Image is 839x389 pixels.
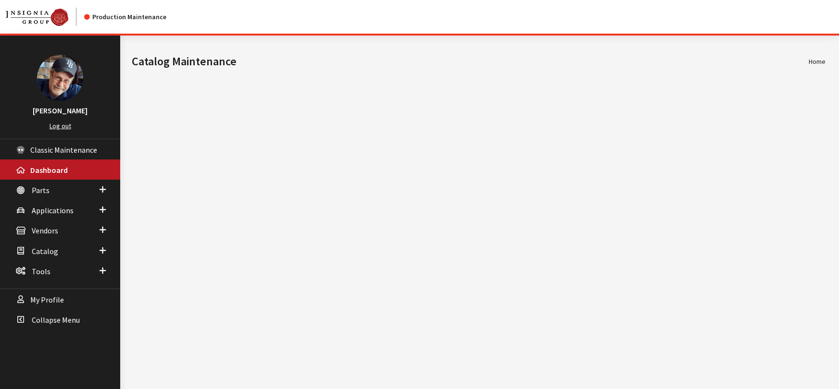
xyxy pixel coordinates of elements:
[30,295,64,304] span: My Profile
[6,9,68,26] img: Catalog Maintenance
[37,55,83,101] img: Ray Goodwin
[32,246,58,256] span: Catalog
[6,8,84,26] a: Insignia Group logo
[30,165,68,175] span: Dashboard
[32,226,58,236] span: Vendors
[84,12,166,22] div: Production Maintenance
[50,122,71,130] a: Log out
[10,105,111,116] h3: [PERSON_NAME]
[809,57,826,67] li: Home
[30,145,97,155] span: Classic Maintenance
[32,206,74,215] span: Applications
[32,185,50,195] span: Parts
[32,267,50,276] span: Tools
[132,53,809,70] h1: Catalog Maintenance
[32,315,80,325] span: Collapse Menu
